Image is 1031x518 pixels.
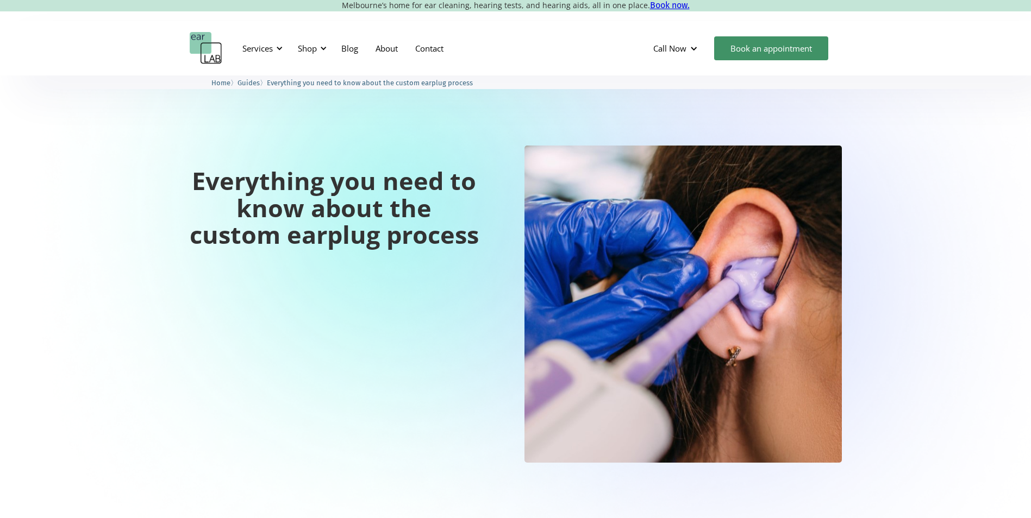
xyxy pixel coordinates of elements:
[238,77,267,89] li: 〉
[524,146,842,463] img: Everything you need to know about the custom earplug process
[645,32,709,65] div: Call Now
[714,36,828,60] a: Book an appointment
[367,33,407,64] a: About
[267,77,473,87] a: Everything you need to know about the custom earplug process
[190,32,222,65] a: home
[211,77,238,89] li: 〉
[242,43,273,54] div: Services
[653,43,686,54] div: Call Now
[238,79,260,87] span: Guides
[267,79,473,87] span: Everything you need to know about the custom earplug process
[407,33,452,64] a: Contact
[190,167,479,248] h1: Everything you need to know about the custom earplug process
[298,43,317,54] div: Shop
[211,77,230,87] a: Home
[291,32,330,65] div: Shop
[211,79,230,87] span: Home
[238,77,260,87] a: Guides
[236,32,286,65] div: Services
[333,33,367,64] a: Blog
